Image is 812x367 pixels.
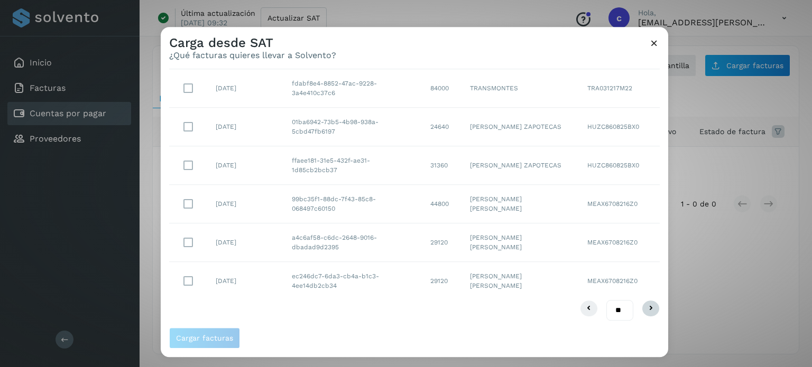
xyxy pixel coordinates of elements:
[207,262,283,300] td: [DATE]
[462,147,579,185] td: [PERSON_NAME] ZAPOTECAS
[207,224,283,262] td: [DATE]
[169,35,336,51] h3: Carga desde SAT
[579,224,660,262] td: MEAX6708216Z0
[579,108,660,147] td: HUZC860825BX0
[207,147,283,185] td: [DATE]
[462,108,579,147] td: [PERSON_NAME] ZAPOTECAS
[422,262,462,300] td: 29120
[207,108,283,147] td: [DATE]
[169,51,336,61] p: ¿Qué facturas quieres llevar a Solvento?
[422,108,462,147] td: 24640
[169,327,240,349] button: Cargar facturas
[422,147,462,185] td: 31360
[422,185,462,224] td: 44800
[462,185,579,224] td: [PERSON_NAME] [PERSON_NAME]
[422,70,462,108] td: 84000
[579,262,660,300] td: MEAX6708216Z0
[207,70,283,108] td: [DATE]
[283,185,422,224] td: 99bc35f1-88dc-7f43-85c8-068497c60150
[462,262,579,300] td: [PERSON_NAME] [PERSON_NAME]
[283,70,422,108] td: fdabf8e4-8852-47ac-9228-3a4e410c37c6
[422,224,462,262] td: 29120
[283,262,422,300] td: ec246dc7-6da3-cb4a-b1c3-4ee14db2cb34
[283,108,422,147] td: 01ba6942-73b5-4b98-938a-5cbd47fb6197
[579,185,660,224] td: MEAX6708216Z0
[176,334,233,342] span: Cargar facturas
[462,70,579,108] td: TRANSMONTES
[579,70,660,108] td: TRA031217M22
[283,224,422,262] td: a4c6af58-c6dc-2648-9016-dbadad9d2395
[207,185,283,224] td: [DATE]
[283,147,422,185] td: ffaee181-31e5-432f-ae31-1d85cb2bcb37
[462,224,579,262] td: [PERSON_NAME] [PERSON_NAME]
[579,147,660,185] td: HUZC860825BX0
